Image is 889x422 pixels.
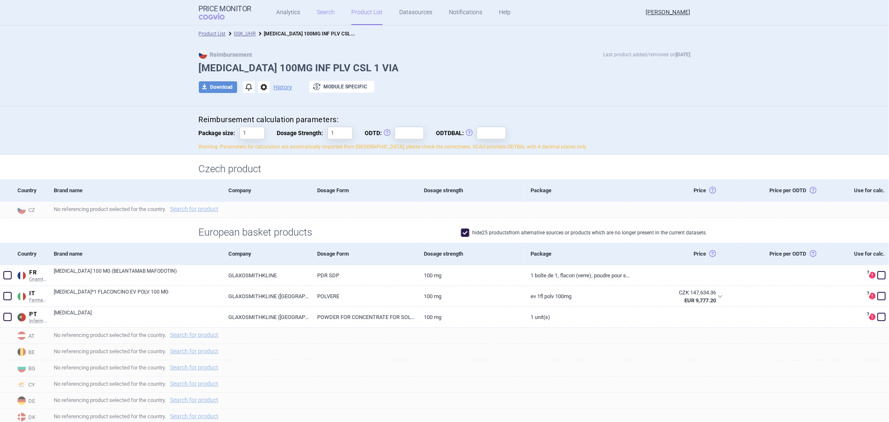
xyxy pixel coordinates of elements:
img: Belgium [18,348,26,356]
strong: Reimbursement [199,51,253,58]
input: ODTD: [395,127,424,139]
div: CZK 147,634.36 [637,289,716,296]
span: BG [15,362,48,373]
img: Cyprus [18,380,26,389]
span: ? [866,312,871,317]
img: Bulgaria [18,364,26,372]
a: 100 mg [418,307,525,327]
a: 1 unit(s) [525,307,631,327]
span: CY [15,379,48,389]
div: Country [15,243,48,265]
a: [MEDICAL_DATA]*1 FLACONCINO EV POLV 100 MG [54,288,222,303]
button: Module specific [309,81,374,93]
a: 1 BOÎTE DE 1, FLACON (VERRE), POUDRE POUR SOLUTION À DILUER POUR PERFUSION, VOIE INTRAVEINEUSE [525,265,631,286]
div: Country [15,179,48,202]
button: Download [199,81,237,93]
div: Use for calc. [827,243,889,265]
div: Dosage Form [311,179,418,202]
img: France [18,271,26,280]
a: PDR SDP [311,265,418,286]
a: Search for product [170,332,218,338]
span: No referencing product selected for the country. [54,346,889,356]
label: hide 25 products from alternative sources or products which are no longer present in the current ... [461,229,707,237]
a: POLVERE [311,286,418,306]
li: Product List [199,30,226,38]
span: DK [15,411,48,422]
div: Brand name [48,243,222,265]
h1: European basket products [199,226,691,239]
div: Dosage strength [418,179,525,202]
span: Infarmed Infomed [29,318,48,324]
strong: EUR 9,777.20 [684,297,716,304]
div: Dosage Form [311,243,418,265]
a: GSK_UHR [234,31,256,37]
a: Search for product [170,413,218,419]
h4: Reimbursement calculation parameters: [199,115,691,125]
div: Package [525,179,631,202]
span: AT [15,330,48,341]
div: Price [631,179,738,202]
div: Dosage strength [418,243,525,265]
span: ODTD: [365,127,395,139]
span: No referencing product selected for the country. [54,330,889,340]
a: [MEDICAL_DATA] [54,309,222,324]
img: Austria [18,332,26,340]
img: CZ [199,50,207,59]
input: Package size: [240,127,265,139]
span: No referencing product selected for the country. [54,204,889,214]
span: No referencing product selected for the country. [54,411,889,421]
span: CZ [15,204,48,215]
a: 100 MG [418,286,525,306]
strong: [MEDICAL_DATA] 100MG INF PLV CSL 1 VIA [264,29,365,37]
div: Brand name [48,179,222,202]
a: 100 mg [418,265,525,286]
li: BLENREP 100MG INF PLV CSL 1 VIA [256,30,356,38]
span: ? [866,291,871,296]
img: Portugal [18,313,26,322]
span: No referencing product selected for the country. [54,395,889,405]
strong: Price Monitor [199,5,252,13]
span: IT [29,290,48,297]
a: Search for product [170,364,218,370]
span: Dosage Strength: [277,127,328,139]
a: GLAXOSMITHKLINE [222,265,311,286]
a: EV 1FL POLV 100MG [525,286,631,306]
a: ITITFarmadati [15,288,48,303]
li: GSK_UHR [226,30,256,38]
span: Cnamts CIP [29,276,48,282]
span: Farmadati [29,297,48,303]
div: Price per ODTD [738,243,826,265]
a: PTPTInfarmed Infomed [15,309,48,324]
a: Product List [199,31,226,37]
span: Package size: [199,127,240,139]
div: Company [222,179,311,202]
a: GLAXOSMITHKLINE ([GEOGRAPHIC_DATA]) LTD [222,286,311,306]
span: ? [866,270,871,275]
a: Search for product [170,348,218,354]
div: Price per ODTD [738,179,826,202]
span: No referencing product selected for the country. [54,379,889,389]
a: FRFRCnamts CIP [15,267,48,282]
span: PT [29,311,48,318]
span: ODTDBAL: [436,127,477,139]
img: Italy [18,292,26,301]
button: History [274,84,293,90]
div: CZK 147,634.36EUR 9,777.20 [631,286,728,307]
input: ODTDBAL: [477,127,506,139]
span: BE [15,346,48,357]
img: Czech Republic [18,206,26,214]
a: Search for product [170,206,218,212]
strong: [DATE] [676,52,691,58]
div: Price [631,243,738,265]
a: POWDER FOR CONCENTRATE FOR SOLUTION FOR INFUSION [311,307,418,327]
span: No referencing product selected for the country. [54,362,889,372]
h1: [MEDICAL_DATA] 100MG INF PLV CSL 1 VIA [199,62,691,74]
div: Company [222,243,311,265]
span: COGVIO [199,13,236,20]
a: [MEDICAL_DATA] 100 MG (BELANTAMAB MAFODOTIN) [54,267,222,282]
abbr: SP-CAU-010 Itálie hrazené LP [637,289,716,304]
span: FR [29,269,48,276]
a: Search for product [170,397,218,403]
div: Use for calc. [827,179,889,202]
input: Dosage Strength: [328,127,353,139]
